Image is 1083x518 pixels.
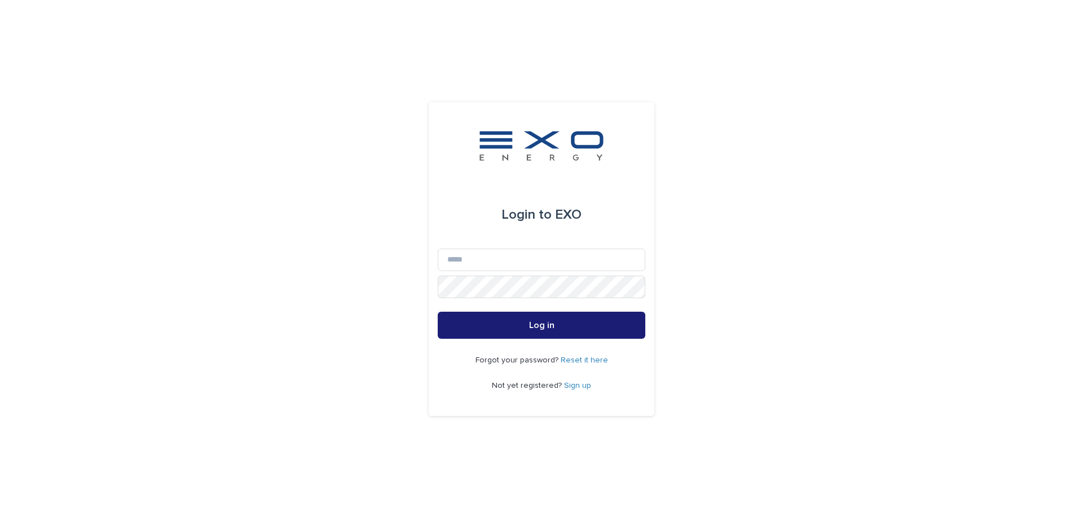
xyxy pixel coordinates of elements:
div: EXO [501,199,582,231]
button: Log in [438,312,645,339]
img: FKS5r6ZBThi8E5hshIGi [477,129,606,163]
a: Reset it here [561,356,608,364]
a: Sign up [564,382,591,389]
span: Log in [529,321,554,330]
span: Not yet registered? [492,382,564,389]
span: Login to [501,208,552,222]
span: Forgot your password? [476,356,561,364]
